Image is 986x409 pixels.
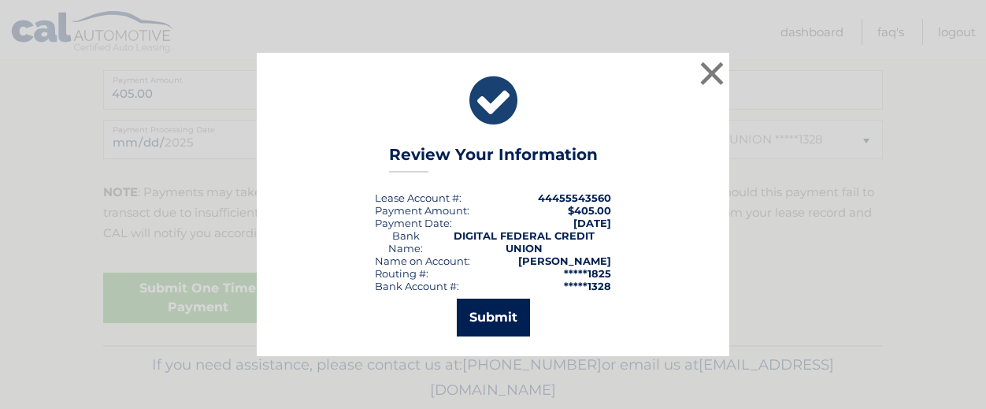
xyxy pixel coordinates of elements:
span: [DATE] [573,217,611,229]
div: Routing #: [375,267,428,280]
div: : [375,217,452,229]
strong: 44455543560 [538,191,611,204]
button: Submit [457,299,530,336]
button: × [696,58,728,89]
strong: [PERSON_NAME] [518,255,611,267]
div: Bank Account #: [375,280,459,292]
strong: DIGITAL FEDERAL CREDIT UNION [454,229,595,255]
div: Lease Account #: [375,191,461,204]
div: Payment Amount: [375,204,469,217]
span: Payment Date [375,217,450,229]
span: $405.00 [568,204,611,217]
div: Name on Account: [375,255,470,267]
div: Bank Name: [375,229,437,255]
h3: Review Your Information [389,145,598,173]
